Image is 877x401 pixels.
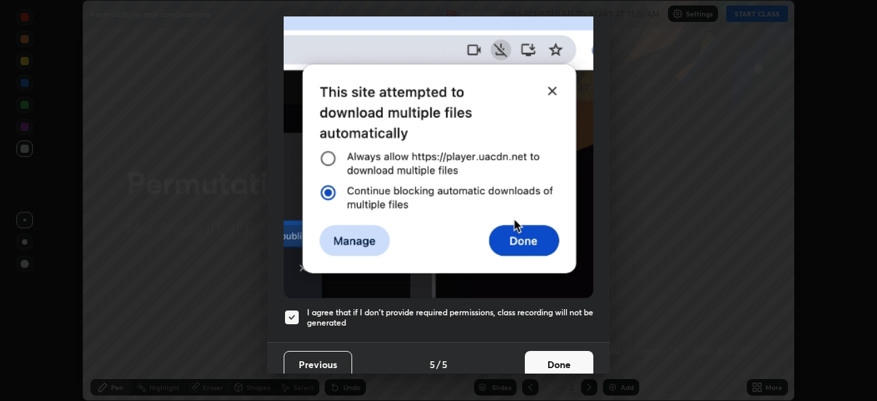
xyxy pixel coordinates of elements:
h4: / [436,357,441,372]
h4: 5 [430,357,435,372]
h4: 5 [442,357,447,372]
h5: I agree that if I don't provide required permissions, class recording will not be generated [307,307,593,328]
button: Previous [284,351,352,378]
button: Done [525,351,593,378]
